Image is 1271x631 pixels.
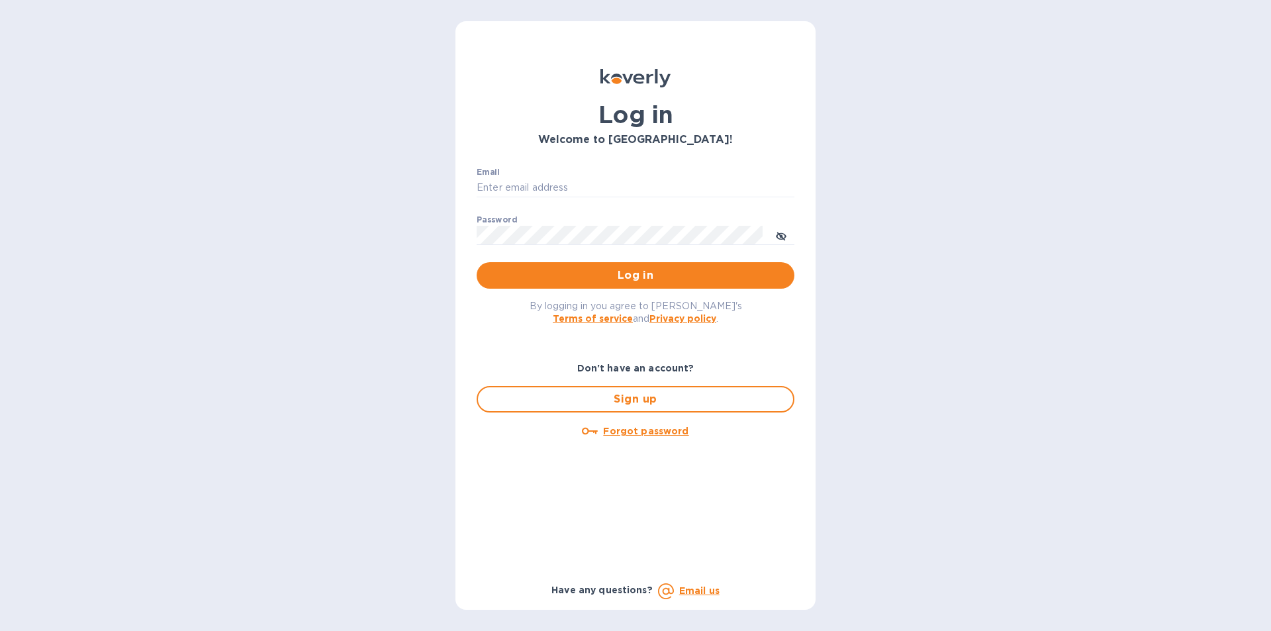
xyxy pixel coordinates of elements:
[577,363,694,373] b: Don't have an account?
[477,101,794,128] h1: Log in
[530,301,742,324] span: By logging in you agree to [PERSON_NAME]'s and .
[489,391,782,407] span: Sign up
[487,267,784,283] span: Log in
[477,262,794,289] button: Log in
[553,313,633,324] a: Terms of service
[477,134,794,146] h3: Welcome to [GEOGRAPHIC_DATA]!
[477,386,794,413] button: Sign up
[768,222,794,248] button: toggle password visibility
[477,168,500,176] label: Email
[477,178,794,198] input: Enter email address
[603,426,688,436] u: Forgot password
[477,216,517,224] label: Password
[600,69,671,87] img: Koverly
[551,585,653,595] b: Have any questions?
[649,313,716,324] a: Privacy policy
[679,585,720,596] a: Email us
